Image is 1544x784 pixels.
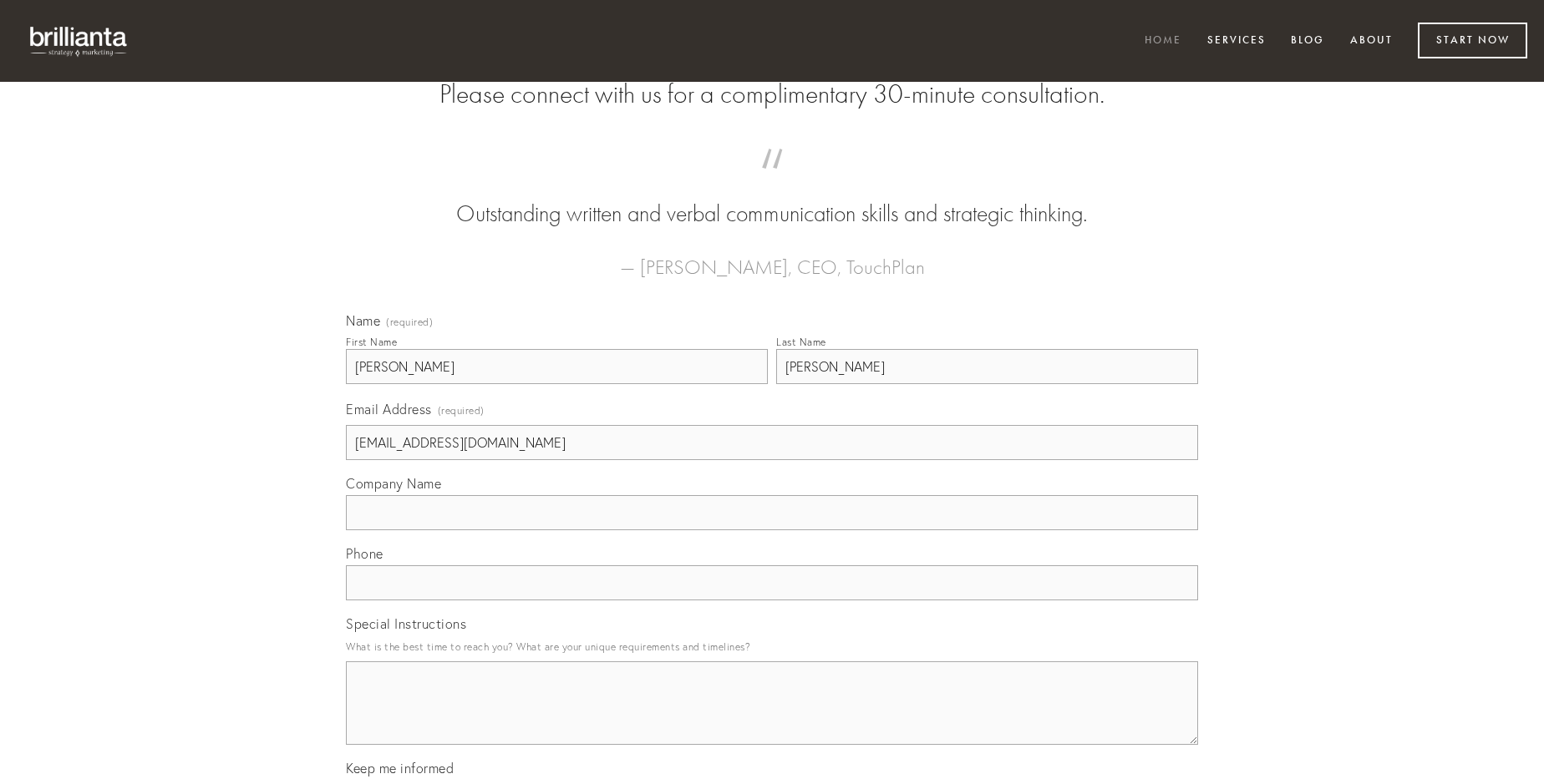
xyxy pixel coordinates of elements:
[373,165,1171,198] span: “
[346,401,432,417] span: Email Address
[346,312,380,329] span: Name
[17,17,142,65] img: brillianta - research, strategy, marketing
[1339,28,1404,55] a: About
[776,336,826,348] div: Last Name
[346,635,1198,658] p: What is the best time to reach you? What are your unique requirements and timelines?
[346,760,454,776] span: Keep me informed
[1134,28,1192,55] a: Home
[438,399,485,422] span: (required)
[1196,28,1277,55] a: Services
[386,317,433,327] span: (required)
[346,78,1198,110] h2: Please connect with us for a complimentary 30-minute consultation.
[346,545,383,562] span: Phone
[1280,28,1335,55] a: Blog
[1418,23,1527,58] a: Start Now
[346,475,441,492] span: Company Name
[346,336,397,348] div: First Name
[373,230,1171,284] figcaption: — [PERSON_NAME], CEO, TouchPlan
[346,615,466,632] span: Special Instructions
[373,165,1171,230] blockquote: Outstanding written and verbal communication skills and strategic thinking.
